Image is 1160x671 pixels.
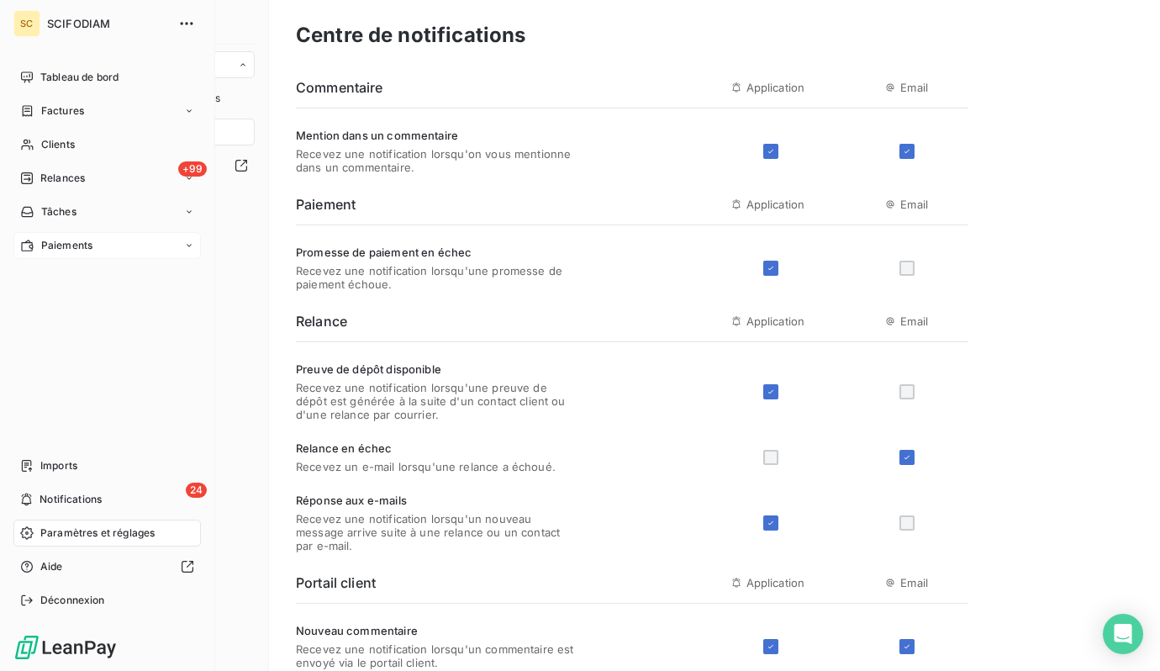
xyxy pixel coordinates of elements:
span: Recevez une notification lorsqu'une preuve de dépôt est générée à la suite d'un contact client ou... [296,381,575,421]
span: SCIFODIAM [47,17,168,30]
span: Recevez une notification lorsqu'on vous mentionne dans un commentaire. [296,147,575,174]
span: Application [746,576,805,589]
span: Email [900,198,928,211]
span: Email [900,81,928,94]
h3: Centre de notifications [296,20,525,50]
h6: Paiement [296,194,356,214]
span: Email [900,576,928,589]
span: Promesse de paiement en échec [296,246,575,259]
span: Email [900,314,928,328]
div: Open Intercom Messenger [1103,614,1143,654]
span: Application [746,81,805,94]
h6: Relance [296,311,347,331]
span: Aide [40,559,63,574]
span: Nouveau commentaire [296,624,575,637]
div: SC [13,10,40,37]
span: Tâches [41,204,76,219]
a: Aide [13,553,201,580]
span: Preuve de dépôt disponible [296,362,575,376]
h6: Portail client [296,573,376,593]
span: +99 [178,161,207,177]
span: Mention dans un commentaire [296,129,575,142]
span: Déconnexion [40,593,105,608]
span: Imports [40,458,77,473]
span: Application [746,314,805,328]
span: Relances [40,171,85,186]
h6: Commentaire [296,77,383,98]
span: Paiements [41,238,92,253]
span: Recevez une notification lorsqu'une promesse de paiement échoue. [296,264,575,291]
span: Recevez un e-mail lorsqu'une relance a échoué. [296,460,556,473]
img: Logo LeanPay [13,634,118,661]
span: Tableau de bord [40,70,119,85]
span: 24 [186,483,207,498]
span: Factures [41,103,84,119]
span: Application [746,198,805,211]
span: Recevez une notification lorsqu'un commentaire est envoyé via le portail client. [296,642,575,669]
span: Réponse aux e-mails [296,494,575,507]
span: Notifications [40,492,102,507]
span: Relance en échec [296,441,556,455]
span: Recevez une notification lorsqu'un nouveau message arrive suite à une relance ou un contact par e... [296,512,575,552]
span: Paramètres et réglages [40,526,155,541]
span: Clients [41,137,75,152]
